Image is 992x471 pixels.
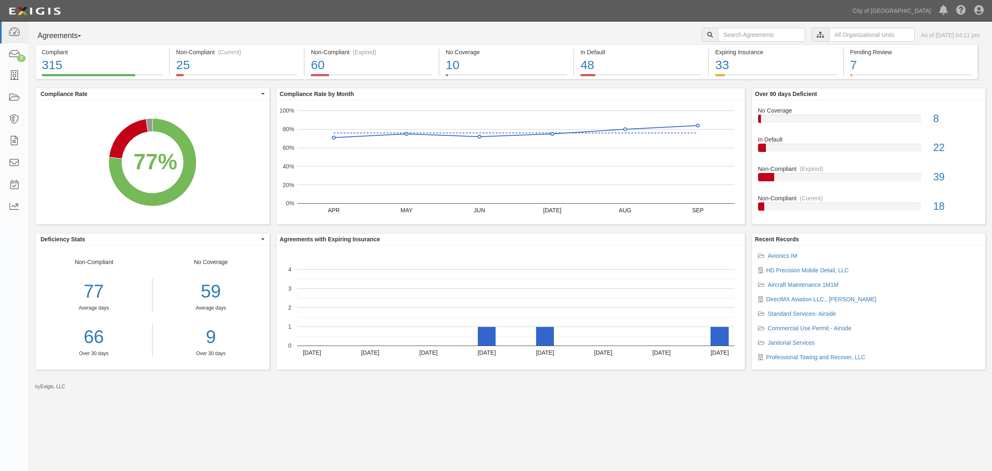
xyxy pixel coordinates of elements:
[439,74,573,81] a: No Coverage10
[282,126,294,132] text: 80%
[42,56,163,74] div: 315
[850,48,971,56] div: Pending Review
[282,181,294,188] text: 20%
[768,281,839,288] a: Aircraft Maintenance 1M1M
[288,304,291,311] text: 2
[752,165,986,173] div: Non-Compliant
[401,207,413,214] text: MAY
[715,56,837,74] div: 33
[17,55,26,62] div: 7
[755,91,817,97] b: Over 90 days Deficient
[800,194,823,202] div: (Current)
[134,146,177,177] div: 77%
[446,56,567,74] div: 10
[42,48,163,56] div: Compliant
[36,324,152,350] a: 66
[927,170,985,185] div: 39
[927,140,985,155] div: 22
[288,285,291,292] text: 3
[35,383,65,390] small: by
[36,233,269,245] button: Deficiency Stats
[768,325,851,332] a: Commercial Use Permit - Airside
[956,6,966,16] i: Help Center - Complianz
[159,279,263,305] div: 59
[279,107,294,114] text: 100%
[277,100,745,224] svg: A chart.
[692,207,703,214] text: SEP
[652,349,670,356] text: [DATE]
[303,349,321,356] text: [DATE]
[715,48,837,56] div: Expiring Insurance
[6,4,63,19] img: logo-5460c22ac91f19d4615b14bd174203de0afe785f0fc80cf4dbbc73dc1793850b.png
[176,56,298,74] div: 25
[353,48,377,56] div: (Expired)
[41,384,65,389] a: Exigis, LLC
[752,135,986,144] div: In Default
[850,56,971,74] div: 7
[41,235,259,243] span: Deficiency Stats
[36,258,153,357] div: Non-Compliant
[536,349,554,356] text: [DATE]
[829,28,915,42] input: All Organizational Units
[286,200,294,207] text: 0%
[755,236,799,243] b: Recent Records
[844,74,978,81] a: Pending Review7
[311,56,432,74] div: 60
[288,323,291,330] text: 1
[288,342,291,349] text: 0
[280,91,354,97] b: Compliance Rate by Month
[768,310,836,317] a: Standard Services- Airside
[800,165,823,173] div: (Expired)
[758,135,980,165] a: In Default22
[718,28,805,42] input: Search Agreements
[580,56,702,74] div: 48
[758,165,980,194] a: Non-Compliant(Expired)39
[153,258,269,357] div: No Coverage
[446,48,567,56] div: No Coverage
[580,48,702,56] div: In Default
[768,339,815,346] a: Janitorial Services
[768,252,797,259] a: Avionics IM
[282,144,294,151] text: 60%
[282,163,294,170] text: 40%
[41,90,259,98] span: Compliance Rate
[35,28,97,44] button: Agreements
[35,74,169,81] a: Compliant315
[218,48,241,56] div: (Current)
[159,350,263,357] div: Over 30 days
[766,267,849,274] a: HD Precision Mobile Detail, LLC
[574,74,708,81] a: In Default48
[288,266,291,273] text: 4
[752,194,986,202] div: Non-Compliant
[849,2,935,19] a: City of [GEOGRAPHIC_DATA]
[927,199,985,214] div: 18
[758,194,980,217] a: Non-Compliant(Current)18
[752,106,986,115] div: No Coverage
[159,324,263,350] a: 9
[36,88,269,100] button: Compliance Rate
[711,349,729,356] text: [DATE]
[758,106,980,136] a: No Coverage8
[619,207,631,214] text: AUG
[280,236,380,243] b: Agreements with Expiring Insurance
[921,31,980,39] div: As of [DATE] 04:11 pm
[159,305,263,312] div: Average days
[927,111,985,126] div: 8
[36,305,152,312] div: Average days
[36,279,152,305] div: 77
[176,48,298,56] div: Non-Compliant (Current)
[328,207,340,214] text: APR
[277,245,745,370] svg: A chart.
[305,74,439,81] a: Non-Compliant(Expired)60
[36,100,269,224] svg: A chart.
[766,354,866,360] a: Professional Towing and Recover, LLC
[709,74,843,81] a: Expiring Insurance33
[594,349,612,356] text: [DATE]
[543,207,561,214] text: [DATE]
[477,349,496,356] text: [DATE]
